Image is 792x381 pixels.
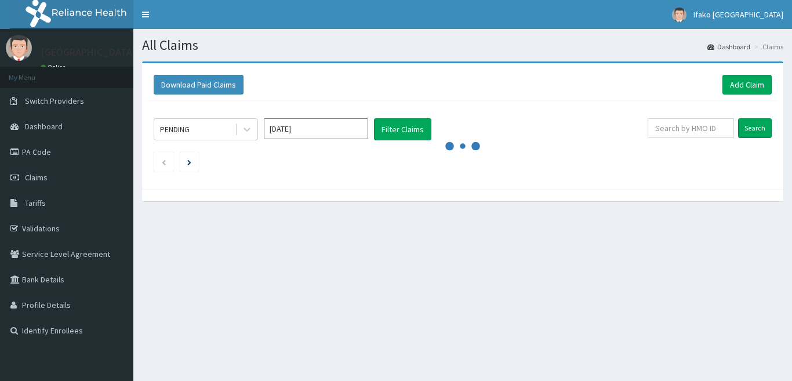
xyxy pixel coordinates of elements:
a: Dashboard [707,42,750,52]
input: Select Month and Year [264,118,368,139]
h1: All Claims [142,38,783,53]
span: Tariffs [25,198,46,208]
span: Claims [25,172,48,183]
input: Search [738,118,772,138]
a: Next page [187,157,191,167]
img: User Image [672,8,686,22]
p: [GEOGRAPHIC_DATA] [41,47,136,57]
li: Claims [751,42,783,52]
input: Search by HMO ID [648,118,734,138]
span: Ifako [GEOGRAPHIC_DATA] [693,9,783,20]
span: Dashboard [25,121,63,132]
button: Download Paid Claims [154,75,244,95]
span: Switch Providers [25,96,84,106]
div: PENDING [160,124,190,135]
svg: audio-loading [445,129,480,164]
img: User Image [6,35,32,61]
a: Add Claim [722,75,772,95]
button: Filter Claims [374,118,431,140]
a: Previous page [161,157,166,167]
a: Online [41,63,68,71]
